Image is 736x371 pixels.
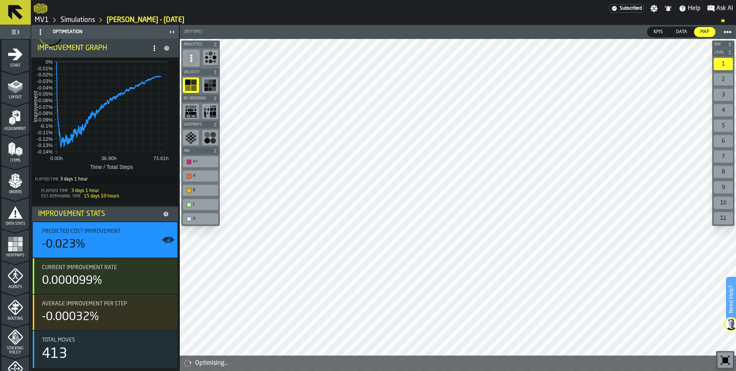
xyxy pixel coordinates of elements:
[193,216,216,221] div: D
[167,27,177,37] label: button-toggle-Close me
[37,78,53,84] text: -0.03%
[37,110,53,116] text: -0.08%
[35,16,49,24] a: link-to-/wh/i/3ccf57d1-1e0c-4a81-a3bb-c2011c5f0d50
[42,274,102,288] div: 0.000099%
[2,95,29,99] span: Layout
[694,27,716,37] label: button-switch-multi-Map
[42,265,171,271] div: Title
[42,337,171,343] div: Title
[2,198,29,229] li: menu Data Stats
[2,27,29,37] label: button-toggle-Toggle Full Menu
[2,285,29,289] span: Agents
[181,212,220,226] div: button-toolbar-undefined
[712,164,734,180] div: button-toolbar-undefined
[184,29,202,34] span: (Before)
[90,164,133,170] text: Time / Total Steps
[101,155,117,161] text: 36.90h
[42,228,121,234] span: Predicted Cost Improvement
[37,66,53,71] text: -0.01%
[2,71,29,102] li: menu Layout
[2,159,29,163] span: Items
[37,149,53,155] text: -0.14%
[712,40,734,48] button: button-
[201,128,220,147] div: button-toolbar-undefined
[195,359,733,368] div: Optimising...
[712,211,734,226] div: button-toolbar-undefined
[669,27,694,37] label: button-switch-multi-Data
[37,104,53,110] text: -0.07%
[712,180,734,195] div: button-toolbar-undefined
[42,346,67,362] div: 413
[41,194,81,199] span: Est. Remaining Time
[204,132,216,144] svg: show consignee
[181,102,201,121] div: button-toolbar-undefined
[2,190,29,194] span: Orders
[204,79,216,91] svg: show Visits heatmap
[694,27,716,37] div: thumb
[181,183,220,197] div: button-toolbar-undefined
[204,105,216,118] svg: show applied reorders heatmap
[697,29,713,35] span: Map
[201,48,220,68] div: button-toolbar-undefined
[714,73,733,86] div: 2
[50,155,63,161] text: 0.00h
[42,228,171,234] div: Title
[37,91,53,97] text: -0.05%
[182,70,211,74] span: Velocity
[2,317,29,321] span: Routing
[2,253,29,258] span: Heatmaps
[184,172,217,180] div: A
[37,117,53,123] text: -0.09%
[193,202,216,207] div: C
[181,76,201,94] div: button-toolbar-undefined
[651,29,666,35] span: KPIs
[33,258,177,294] div: stat-Current Improvement Rate
[193,174,216,179] div: A
[40,123,53,129] text: -0.1%
[713,51,726,55] span: Level
[107,16,184,24] a: link-to-/wh/i/3ccf57d1-1e0c-4a81-a3bb-c2011c5f0d50/simulations/919d2843-47d6-4e7b-b339-e3b6a95027d1
[609,4,644,13] a: link-to-/wh/i/3ccf57d1-1e0c-4a81-a3bb-c2011c5f0d50/settings/billing
[2,40,29,71] li: menu Start
[193,159,216,164] div: A+
[182,96,211,101] span: Re-Ordering
[181,147,220,155] button: button-
[185,105,197,118] svg: show triggered reorders heatmap
[2,64,29,68] span: Start
[181,40,220,48] button: button-
[714,166,733,178] div: 8
[33,331,177,368] div: stat-Total Moves
[2,229,29,260] li: menu Heatmaps
[182,149,211,153] span: ABC
[712,103,734,118] div: button-toolbar-undefined
[2,135,29,165] li: menu Items
[712,195,734,211] div: button-toolbar-undefined
[184,186,217,194] div: B
[712,49,734,56] button: button-
[2,261,29,292] li: menu Agents
[2,166,29,197] li: menu Orders
[37,142,53,148] text: -0.13%
[38,210,160,218] div: Improvement Stats
[37,98,53,103] text: -0.06%
[33,295,177,330] div: stat-Average Improvement Per Step
[676,4,704,13] label: button-toggle-Help
[712,72,734,87] div: button-toolbar-undefined
[182,123,211,127] span: Heatmaps
[204,51,217,64] svg: Show Congestion
[185,132,197,144] svg: show zones
[42,238,85,251] div: -0.023%
[184,201,217,209] div: C
[162,222,174,258] label: button-toggle-Show on Map
[716,351,734,369] div: button-toolbar-undefined
[609,4,644,13] div: Menu Subscription
[32,91,38,123] text: Improvement
[714,104,733,116] div: 4
[35,177,59,182] label: Elapsed Time
[34,2,47,15] a: logo-header
[714,150,733,163] div: 7
[181,169,220,183] div: button-toolbar-undefined
[2,103,29,134] li: menu Assignment
[193,188,216,193] div: B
